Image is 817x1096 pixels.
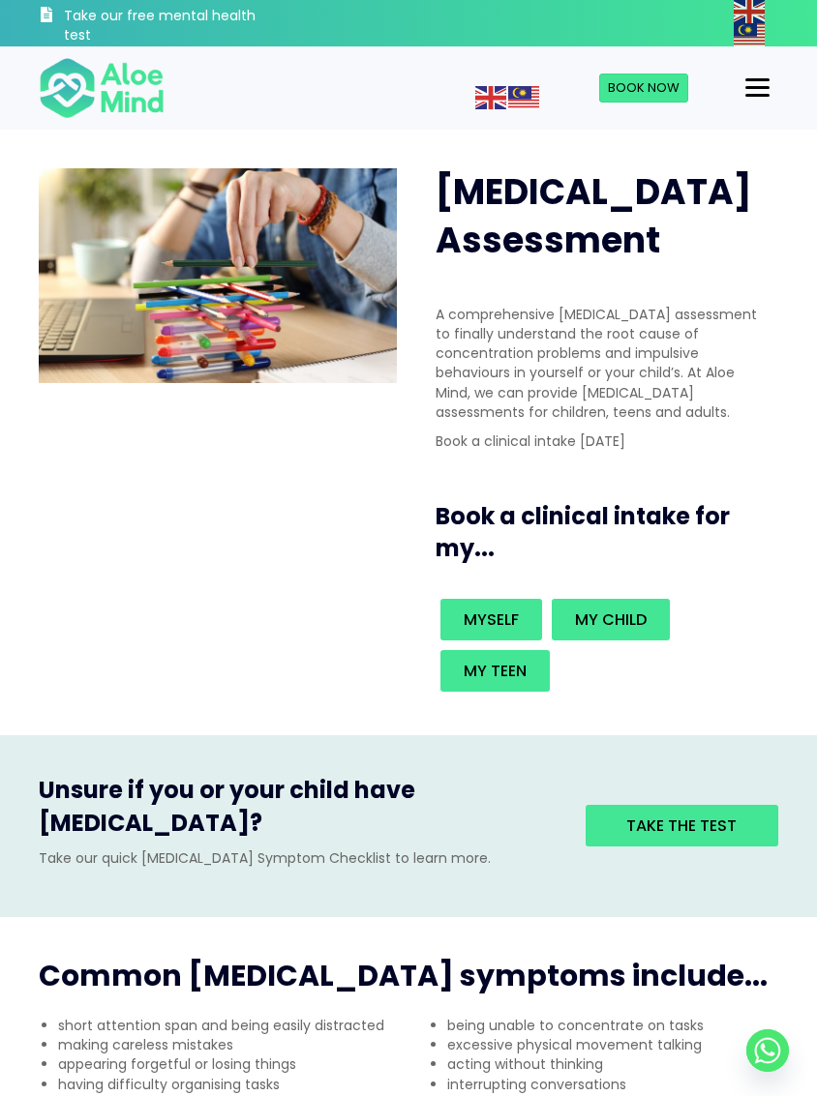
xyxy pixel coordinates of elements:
li: acting without thinking [447,1054,798,1074]
a: English [734,1,767,20]
li: making careless mistakes [58,1035,408,1054]
p: A comprehensive [MEDICAL_DATA] assessment to finally understand the root cause of concentration p... [436,305,771,423]
img: ms [734,23,765,46]
a: My child [552,599,670,640]
span: Take the test [626,815,737,837]
h3: Book a clinical intake for my... [436,500,790,565]
a: Malay [508,87,541,106]
span: Common [MEDICAL_DATA] symptoms include... [39,955,768,996]
a: Book Now [599,74,688,103]
img: ADHD photo [39,168,397,383]
h3: Take our free mental health test [64,7,261,44]
img: Aloe mind Logo [39,56,165,120]
li: having difficulty organising tasks [58,1075,408,1094]
a: Whatsapp [746,1029,789,1072]
span: [MEDICAL_DATA] Assessment [436,167,752,265]
a: My teen [440,650,550,692]
a: Malay [734,24,767,44]
p: Take our quick [MEDICAL_DATA] Symptom Checklist to learn more. [39,848,557,868]
button: Menu [738,72,777,104]
a: Myself [440,599,542,640]
p: Book a clinical intake [DATE] [436,431,771,451]
span: My teen [464,660,527,682]
li: appearing forgetful or losing things [58,1054,408,1074]
img: en [475,86,506,109]
a: Take our free mental health test [39,5,261,46]
span: My child [575,608,647,631]
img: ms [508,86,539,109]
a: Take the test [586,805,778,846]
li: being unable to concentrate on tasks [447,1016,798,1035]
h3: Unsure if you or your child have [MEDICAL_DATA]? [39,774,557,848]
li: interrupting conversations [447,1075,798,1094]
span: Book Now [608,78,680,97]
span: Myself [464,608,519,631]
li: excessive physical movement talking [447,1035,798,1054]
li: short attention span and being easily distracted [58,1016,408,1035]
a: English [475,87,508,106]
div: Book an intake for my... [436,594,771,696]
